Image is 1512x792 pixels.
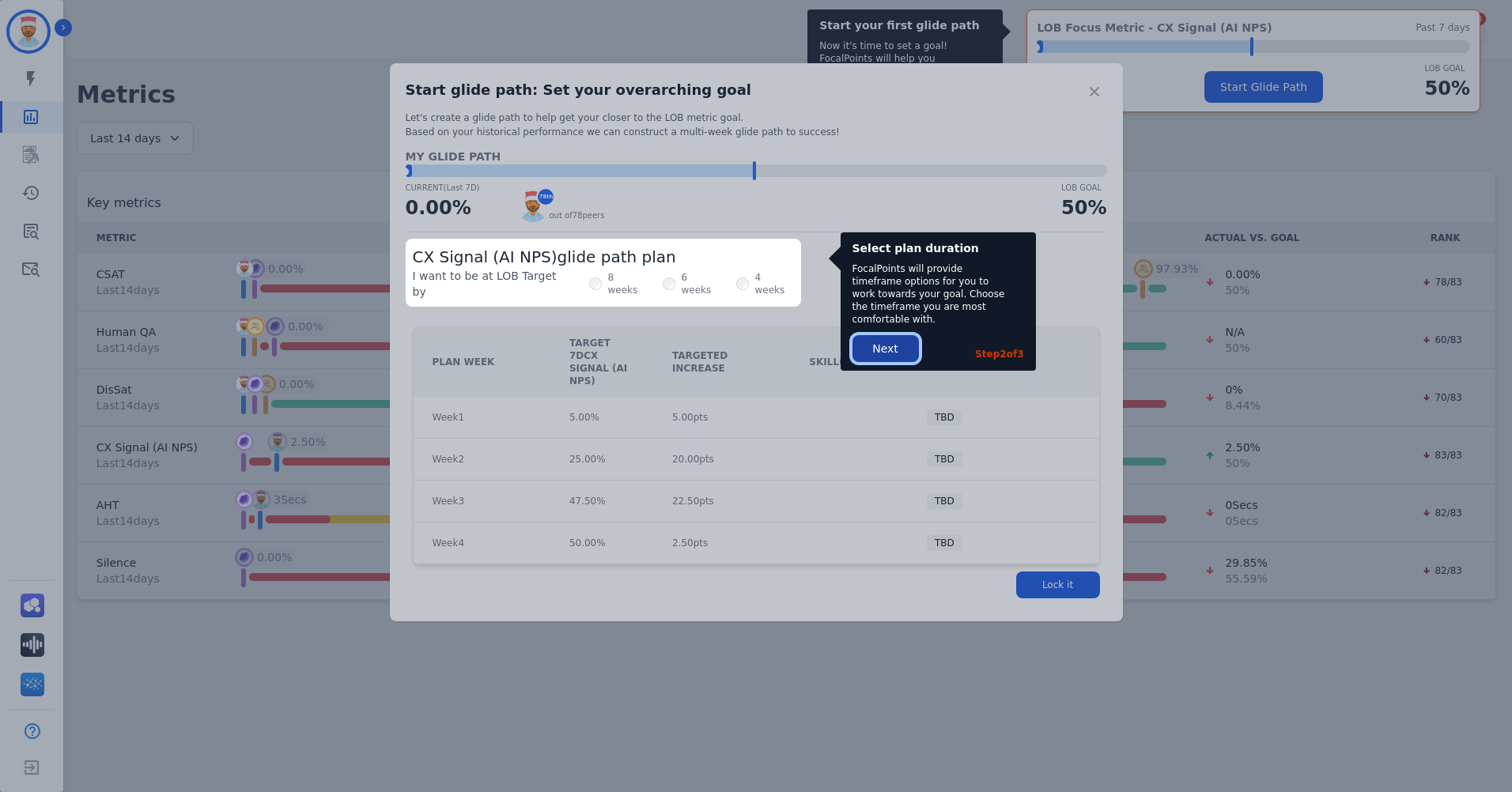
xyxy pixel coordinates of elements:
span: I want to be at LOB Target by [413,268,573,300]
div: Step 2 of 3 [975,348,1023,360]
div: Select plan duration [852,240,1024,256]
div: FocalPoints will provide timeframe options for you to work towards your goal. Choose the timefram... [852,262,1010,326]
label: 8 weeks [608,271,647,296]
label: 4 weeks [755,271,794,296]
button: Next [852,335,919,362]
label: 6 weeks [682,271,720,296]
span: CX Signal (AI NPS) glide path plan [413,247,676,266]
